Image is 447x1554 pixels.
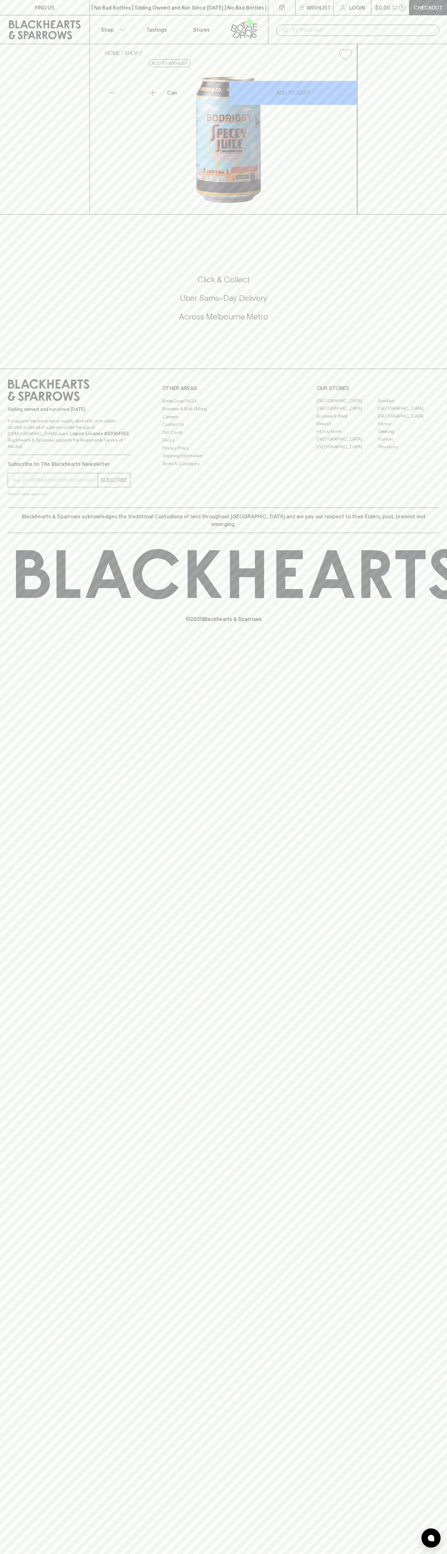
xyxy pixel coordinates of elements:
[337,47,354,63] button: Add to wishlist
[378,397,439,405] a: Braddon
[317,428,378,436] a: Fitzroy North
[276,89,310,97] p: ADD TO CART
[8,274,439,285] h5: Click & Collect
[162,444,285,452] a: Privacy Policy
[101,26,114,34] p: Shop
[162,428,285,436] a: Gift Cards
[317,436,378,443] a: [GEOGRAPHIC_DATA]
[146,26,167,34] p: Tastings
[105,50,120,56] a: HOME
[378,428,439,436] a: Geelong
[100,66,357,214] img: 39081.png
[414,4,443,12] p: Checkout
[317,420,378,428] a: Elwood
[162,405,285,413] a: Business & Bulk Gifting
[162,460,285,467] a: Terms & Conditions
[193,26,210,34] p: Stores
[378,420,439,428] a: Fitzroy
[162,452,285,460] a: Shipping Information
[317,412,378,420] a: Brunswick West
[162,384,285,392] p: OTHER AREAS
[8,491,130,497] p: We will never spam you
[165,86,229,99] div: Can
[125,50,138,56] a: SHOP
[401,6,404,9] p: 0
[98,473,130,487] button: SUBSCRIBE
[162,436,285,444] a: FAQ's
[317,405,378,412] a: [GEOGRAPHIC_DATA]
[134,15,179,44] a: Tastings
[35,4,55,12] p: FIND US
[8,311,439,322] h5: Across Melbourne Metro
[317,384,439,392] p: OUR STORES
[90,15,135,44] button: Shop
[317,397,378,405] a: [GEOGRAPHIC_DATA]
[307,4,331,12] p: Wishlist
[162,413,285,420] a: Careers
[8,249,439,356] div: Call to action block
[12,513,435,528] p: Blackhearts & Sparrows acknowledges the traditional Custodians of land throughout [GEOGRAPHIC_DAT...
[101,476,127,484] p: SUBSCRIBE
[349,4,365,12] p: Login
[378,412,439,420] a: [GEOGRAPHIC_DATA]
[8,293,439,303] h5: Uber Same-Day Delivery
[149,59,190,67] button: Add to wishlist
[70,431,129,436] strong: Liquor License #32064953
[8,406,130,412] p: Sibling owned and run since [DATE]
[162,397,285,405] a: Bottle Drop FAQ's
[378,436,439,443] a: Prahran
[8,418,130,450] p: It is against the law to sell or supply alcohol to, or to obtain alcohol on behalf of a person un...
[8,460,130,468] p: Subscribe to The Blackhearts Newsletter
[378,405,439,412] a: [GEOGRAPHIC_DATA]
[167,89,177,97] p: Can
[317,443,378,451] a: [GEOGRAPHIC_DATA]
[291,25,434,35] input: Try "Pinot noir"
[13,475,98,485] input: e.g. jane@blackheartsandsparrows.com.au
[179,15,224,44] a: Stores
[229,81,357,105] button: ADD TO CART
[428,1535,434,1541] img: bubble-icon
[375,4,390,12] p: $0.00
[378,443,439,451] a: Thornbury
[162,421,285,428] a: Contact Us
